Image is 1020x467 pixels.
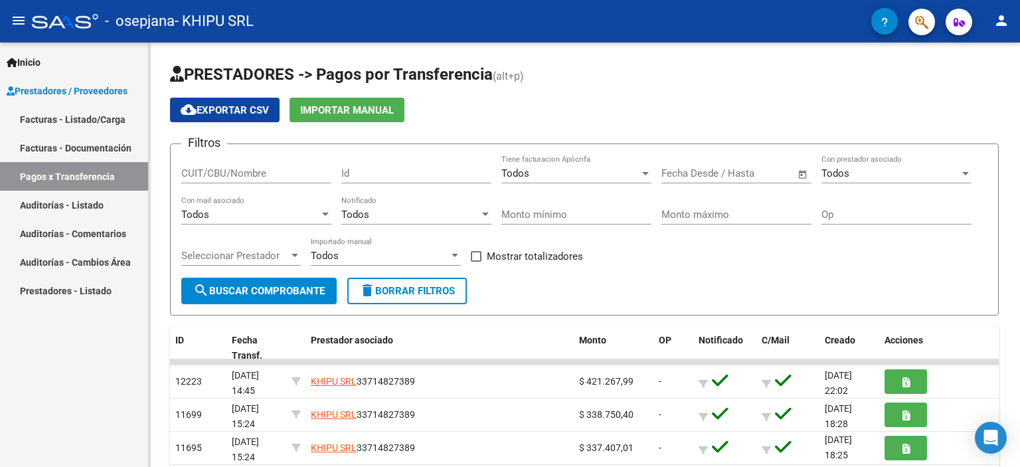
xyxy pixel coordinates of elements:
[825,335,855,345] span: Creado
[727,167,792,179] input: Fecha fin
[232,436,259,462] span: [DATE] 15:24
[300,104,394,116] span: Importar Manual
[105,7,175,36] span: - osepjana
[311,442,415,453] span: 33714827389
[311,250,339,262] span: Todos
[659,335,671,345] span: OP
[311,376,357,387] span: KHIPU SRL
[693,326,756,370] datatable-header-cell: Notificado
[232,335,262,361] span: Fecha Transf.
[796,167,811,182] button: Open calendar
[659,409,661,420] span: -
[170,65,493,84] span: PRESTADORES -> Pagos por Transferencia
[501,167,529,179] span: Todos
[175,409,202,420] span: 11699
[762,335,790,345] span: C/Mail
[487,248,583,264] span: Mostrar totalizadores
[232,370,259,396] span: [DATE] 14:45
[579,335,606,345] span: Monto
[879,326,999,370] datatable-header-cell: Acciones
[993,13,1009,29] mat-icon: person
[226,326,286,370] datatable-header-cell: Fecha Transf.
[311,376,415,387] span: 33714827389
[170,326,226,370] datatable-header-cell: ID
[579,409,634,420] span: $ 338.750,40
[341,209,369,221] span: Todos
[311,409,357,420] span: KHIPU SRL
[653,326,693,370] datatable-header-cell: OP
[181,209,209,221] span: Todos
[7,84,127,98] span: Prestadores / Proveedores
[493,70,524,82] span: (alt+p)
[825,370,852,396] span: [DATE] 22:02
[885,335,923,345] span: Acciones
[305,326,574,370] datatable-header-cell: Prestador asociado
[574,326,653,370] datatable-header-cell: Monto
[756,326,819,370] datatable-header-cell: C/Mail
[181,134,227,152] h3: Filtros
[311,335,393,345] span: Prestador asociado
[659,442,661,453] span: -
[11,13,27,29] mat-icon: menu
[193,285,325,297] span: Buscar Comprobante
[181,102,197,118] mat-icon: cloud_download
[347,278,467,304] button: Borrar Filtros
[175,442,202,453] span: 11695
[661,167,715,179] input: Fecha inicio
[359,285,455,297] span: Borrar Filtros
[181,250,289,262] span: Seleccionar Prestador
[181,104,269,116] span: Exportar CSV
[821,167,849,179] span: Todos
[359,282,375,298] mat-icon: delete
[311,409,415,420] span: 33714827389
[659,376,661,387] span: -
[579,376,634,387] span: $ 421.267,99
[232,403,259,429] span: [DATE] 15:24
[175,376,202,387] span: 12223
[181,278,337,304] button: Buscar Comprobante
[819,326,879,370] datatable-header-cell: Creado
[175,7,254,36] span: - KHIPU SRL
[7,55,41,70] span: Inicio
[193,282,209,298] mat-icon: search
[175,335,184,345] span: ID
[975,422,1007,454] div: Open Intercom Messenger
[825,434,852,460] span: [DATE] 18:25
[170,98,280,122] button: Exportar CSV
[311,442,357,453] span: KHIPU SRL
[579,442,634,453] span: $ 337.407,01
[290,98,404,122] button: Importar Manual
[825,403,852,429] span: [DATE] 18:28
[699,335,743,345] span: Notificado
